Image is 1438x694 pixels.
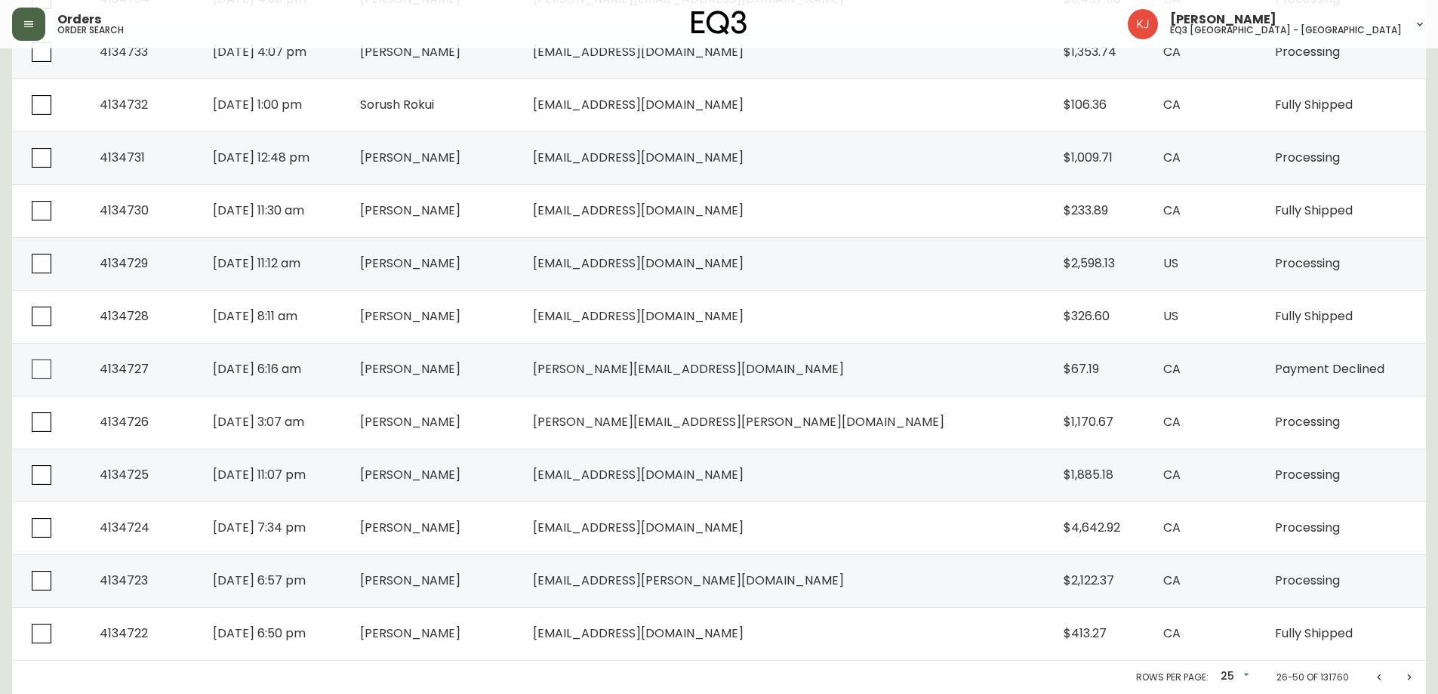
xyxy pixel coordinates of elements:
span: Fully Shipped [1275,625,1353,642]
span: CA [1163,466,1181,483]
span: [PERSON_NAME] [1170,14,1276,26]
span: [EMAIL_ADDRESS][DOMAIN_NAME] [533,625,744,642]
span: [PERSON_NAME] [360,625,460,642]
span: [EMAIL_ADDRESS][DOMAIN_NAME] [533,307,744,325]
span: [PERSON_NAME] [360,307,460,325]
span: [PERSON_NAME] [360,413,460,430]
span: Fully Shipped [1275,202,1353,219]
span: $1,170.67 [1064,413,1113,430]
span: [PERSON_NAME] [360,149,460,166]
span: [DATE] 11:12 am [213,254,300,272]
img: 24a625d34e264d2520941288c4a55f8e [1128,9,1158,39]
span: 4134728 [100,307,149,325]
span: 4134722 [100,625,148,642]
span: [PERSON_NAME] [360,519,460,536]
span: Processing [1275,413,1340,430]
span: CA [1163,413,1181,430]
span: CA [1163,572,1181,589]
span: [PERSON_NAME] [360,202,460,219]
span: [DATE] 1:00 pm [213,96,302,113]
span: Fully Shipped [1275,307,1353,325]
p: Rows per page: [1136,671,1208,684]
span: 4134730 [100,202,149,219]
span: $326.60 [1064,307,1110,325]
span: [PERSON_NAME] [360,254,460,272]
span: $2,598.13 [1064,254,1115,272]
span: [DATE] 11:07 pm [213,466,306,483]
span: 4134727 [100,360,149,378]
span: CA [1163,96,1181,113]
span: [PERSON_NAME][EMAIL_ADDRESS][PERSON_NAME][DOMAIN_NAME] [533,413,944,430]
p: 26-50 of 131760 [1276,671,1349,684]
span: CA [1163,43,1181,60]
span: [EMAIL_ADDRESS][DOMAIN_NAME] [533,466,744,483]
span: [DATE] 6:57 pm [213,572,306,589]
span: [PERSON_NAME][EMAIL_ADDRESS][DOMAIN_NAME] [533,360,844,378]
h5: eq3 [GEOGRAPHIC_DATA] - [GEOGRAPHIC_DATA] [1170,26,1402,35]
span: $1,353.74 [1064,43,1116,60]
span: $67.19 [1064,360,1099,378]
span: 4134725 [100,466,149,483]
img: logo [691,11,747,35]
span: $1,009.71 [1064,149,1113,166]
span: $413.27 [1064,625,1107,642]
div: 25 [1215,665,1252,689]
span: $2,122.37 [1064,572,1114,589]
span: 4134724 [100,519,149,536]
span: 4134732 [100,96,148,113]
span: $106.36 [1064,96,1107,113]
span: US [1163,254,1178,272]
span: $4,642.92 [1064,519,1120,536]
span: [EMAIL_ADDRESS][DOMAIN_NAME] [533,149,744,166]
button: Previous page [1364,662,1394,692]
span: CA [1163,202,1181,219]
span: [EMAIL_ADDRESS][DOMAIN_NAME] [533,43,744,60]
span: Sorush Rokui [360,96,434,113]
span: [DATE] 7:34 pm [213,519,306,536]
span: [DATE] 4:07 pm [213,43,306,60]
span: Processing [1275,466,1340,483]
span: [PERSON_NAME] [360,466,460,483]
button: Next page [1394,662,1424,692]
span: $1,885.18 [1064,466,1113,483]
span: Processing [1275,149,1340,166]
span: Processing [1275,572,1340,589]
span: CA [1163,519,1181,536]
span: [PERSON_NAME] [360,360,460,378]
span: [PERSON_NAME] [360,572,460,589]
span: [DATE] 6:50 pm [213,625,306,642]
span: CA [1163,625,1181,642]
span: Orders [57,14,101,26]
h5: order search [57,26,124,35]
span: [DATE] 8:11 am [213,307,297,325]
span: Fully Shipped [1275,96,1353,113]
span: [EMAIL_ADDRESS][DOMAIN_NAME] [533,202,744,219]
span: Payment Declined [1275,360,1384,378]
span: [EMAIL_ADDRESS][PERSON_NAME][DOMAIN_NAME] [533,572,844,589]
span: [DATE] 11:30 am [213,202,304,219]
span: CA [1163,149,1181,166]
span: Processing [1275,43,1340,60]
span: 4134726 [100,413,149,430]
span: [DATE] 3:07 am [213,413,304,430]
span: [PERSON_NAME] [360,43,460,60]
span: [DATE] 12:48 pm [213,149,309,166]
span: [DATE] 6:16 am [213,360,301,378]
span: Processing [1275,519,1340,536]
span: CA [1163,360,1181,378]
span: 4134729 [100,254,148,272]
span: US [1163,307,1178,325]
span: Processing [1275,254,1340,272]
span: 4134723 [100,572,148,589]
span: [EMAIL_ADDRESS][DOMAIN_NAME] [533,519,744,536]
span: [EMAIL_ADDRESS][DOMAIN_NAME] [533,254,744,272]
span: $233.89 [1064,202,1108,219]
span: [EMAIL_ADDRESS][DOMAIN_NAME] [533,96,744,113]
span: 4134733 [100,43,148,60]
span: 4134731 [100,149,145,166]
